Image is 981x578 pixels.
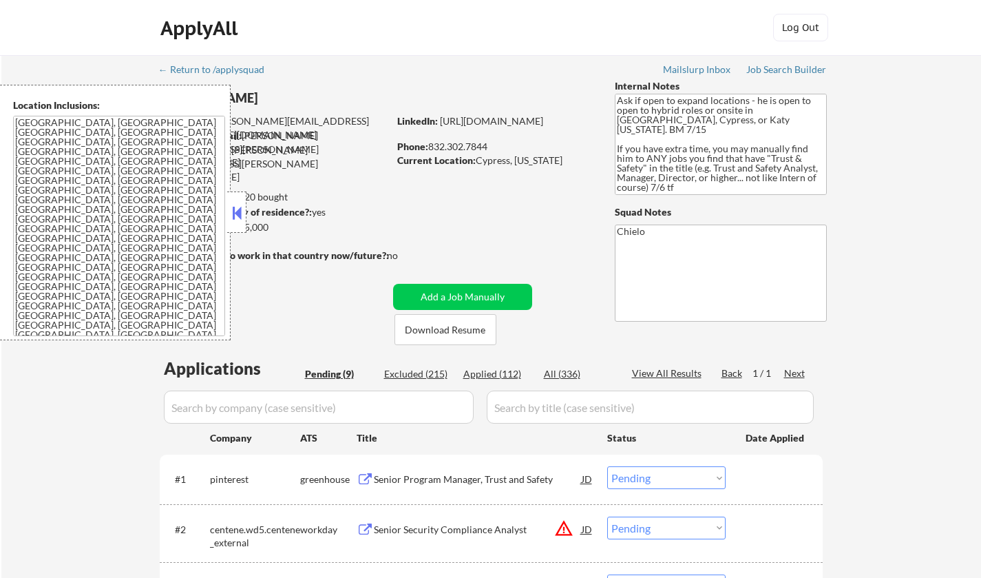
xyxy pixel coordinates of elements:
[160,129,388,169] div: [PERSON_NAME][EMAIL_ADDRESS][PERSON_NAME][DOMAIN_NAME]
[554,519,573,538] button: warning_amber
[159,205,384,219] div: yes
[487,391,814,424] input: Search by title (case sensitive)
[160,90,443,107] div: [PERSON_NAME]
[300,523,357,537] div: workday
[159,220,388,234] div: $95,000
[397,115,438,127] strong: LinkedIn:
[159,190,388,204] div: 112 sent / 120 bought
[580,466,594,491] div: JD
[397,140,592,154] div: 832.302.7844
[158,64,277,78] a: ← Return to /applysquad
[305,367,374,381] div: Pending (9)
[746,431,806,445] div: Date Applied
[397,154,592,167] div: Cypress, [US_STATE]
[663,64,732,78] a: Mailslurp Inbox
[393,284,532,310] button: Add a Job Manually
[160,249,389,261] strong: Will need Visa to work in that country now/future?:
[210,431,300,445] div: Company
[384,367,453,381] div: Excluded (215)
[746,65,827,74] div: Job Search Builder
[300,431,357,445] div: ATS
[158,65,277,74] div: ← Return to /applysquad
[160,143,388,184] div: [PERSON_NAME][EMAIL_ADDRESS][PERSON_NAME][DOMAIN_NAME]
[394,314,496,345] button: Download Resume
[397,154,476,166] strong: Current Location:
[746,64,827,78] a: Job Search Builder
[632,367,706,380] div: View All Results
[580,517,594,541] div: JD
[164,391,474,424] input: Search by company (case sensitive)
[663,65,732,74] div: Mailslurp Inbox
[752,367,784,380] div: 1 / 1
[300,473,357,486] div: greenhouse
[210,523,300,550] div: centene.wd5.centene_external
[210,473,300,486] div: pinterest
[175,523,199,537] div: #2
[784,367,806,380] div: Next
[615,205,827,219] div: Squad Notes
[463,367,532,381] div: Applied (112)
[721,367,743,380] div: Back
[615,79,827,93] div: Internal Notes
[544,367,613,381] div: All (336)
[607,425,726,450] div: Status
[160,114,388,141] div: [PERSON_NAME][EMAIL_ADDRESS][PERSON_NAME][DOMAIN_NAME]
[357,431,594,445] div: Title
[160,17,242,40] div: ApplyAll
[440,115,543,127] a: [URL][DOMAIN_NAME]
[164,360,300,377] div: Applications
[374,473,582,486] div: Senior Program Manager, Trust and Safety
[773,14,828,41] button: Log Out
[13,99,225,112] div: Location Inclusions:
[397,141,428,152] strong: Phone:
[387,249,426,262] div: no
[374,523,582,537] div: Senior Security Compliance Analyst
[175,473,199,486] div: #1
